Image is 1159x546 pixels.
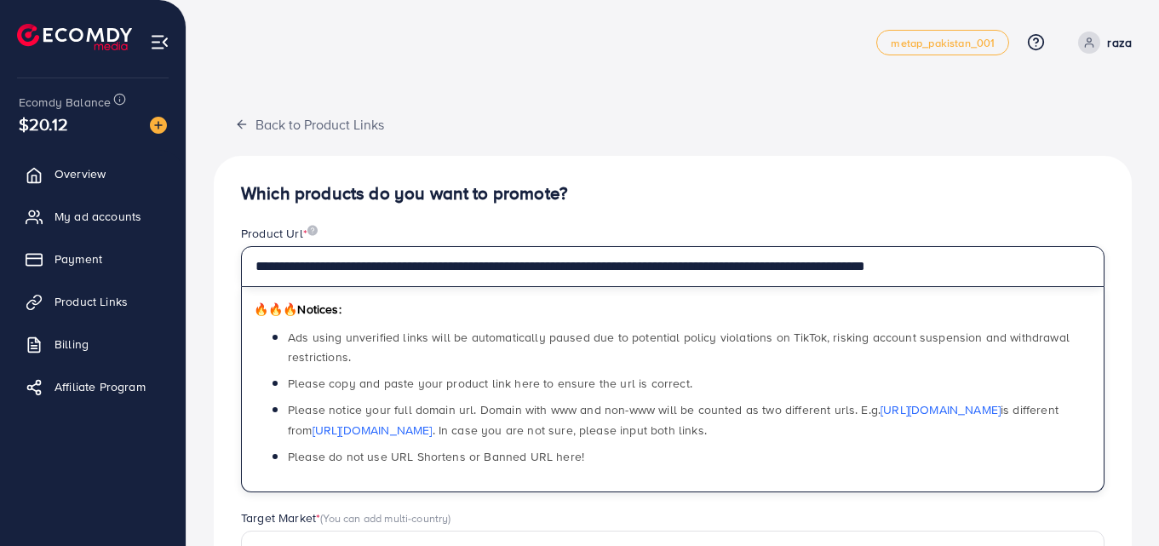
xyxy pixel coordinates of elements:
[876,30,1009,55] a: metap_pakistan_001
[214,106,405,142] button: Back to Product Links
[55,378,146,395] span: Affiliate Program
[288,448,584,465] span: Please do not use URL Shortens or Banned URL here!
[55,165,106,182] span: Overview
[288,401,1059,438] span: Please notice your full domain url. Domain with www and non-www will be counted as two different ...
[13,284,173,319] a: Product Links
[150,117,167,134] img: image
[13,370,173,404] a: Affiliate Program
[881,401,1001,418] a: [URL][DOMAIN_NAME]
[13,199,173,233] a: My ad accounts
[254,301,341,318] span: Notices:
[1107,32,1132,53] p: raza
[55,336,89,353] span: Billing
[241,509,451,526] label: Target Market
[307,225,318,236] img: image
[13,157,173,191] a: Overview
[19,112,68,136] span: $20.12
[150,32,169,52] img: menu
[13,242,173,276] a: Payment
[241,225,318,242] label: Product Url
[288,375,692,392] span: Please copy and paste your product link here to ensure the url is correct.
[891,37,995,49] span: metap_pakistan_001
[313,422,433,439] a: [URL][DOMAIN_NAME]
[17,24,132,50] img: logo
[55,250,102,267] span: Payment
[1087,469,1146,533] iframe: Chat
[1071,32,1132,54] a: raza
[55,208,141,225] span: My ad accounts
[55,293,128,310] span: Product Links
[13,327,173,361] a: Billing
[254,301,297,318] span: 🔥🔥🔥
[19,94,111,111] span: Ecomdy Balance
[241,183,1104,204] h4: Which products do you want to promote?
[320,510,450,526] span: (You can add multi-country)
[288,329,1070,365] span: Ads using unverified links will be automatically paused due to potential policy violations on Tik...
